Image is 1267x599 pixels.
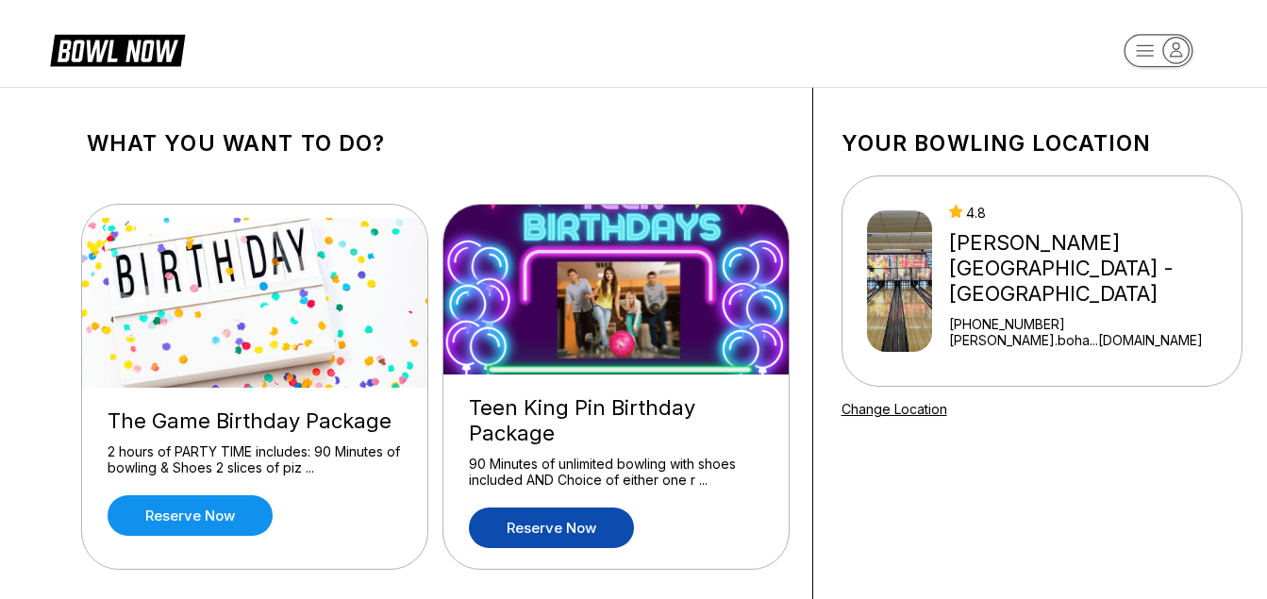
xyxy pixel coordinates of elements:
[949,230,1233,307] div: [PERSON_NAME][GEOGRAPHIC_DATA] - [GEOGRAPHIC_DATA]
[87,130,784,157] h1: What you want to do?
[108,495,273,536] a: Reserve now
[842,401,947,417] a: Change Location
[949,316,1233,332] div: [PHONE_NUMBER]
[443,205,791,374] img: Teen King Pin Birthday Package
[82,218,429,388] img: The Game Birthday Package
[842,130,1242,157] h1: Your bowling location
[949,332,1233,348] a: [PERSON_NAME].boha...[DOMAIN_NAME]
[867,210,933,352] img: Kingpin's Alley - South Glens Falls
[108,408,402,434] div: The Game Birthday Package
[949,205,1233,221] div: 4.8
[469,507,634,548] a: Reserve now
[469,395,763,446] div: Teen King Pin Birthday Package
[469,456,763,489] div: 90 Minutes of unlimited bowling with shoes included AND Choice of either one r ...
[108,443,402,476] div: 2 hours of PARTY TIME includes: 90 Minutes of bowling & Shoes 2 slices of piz ...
